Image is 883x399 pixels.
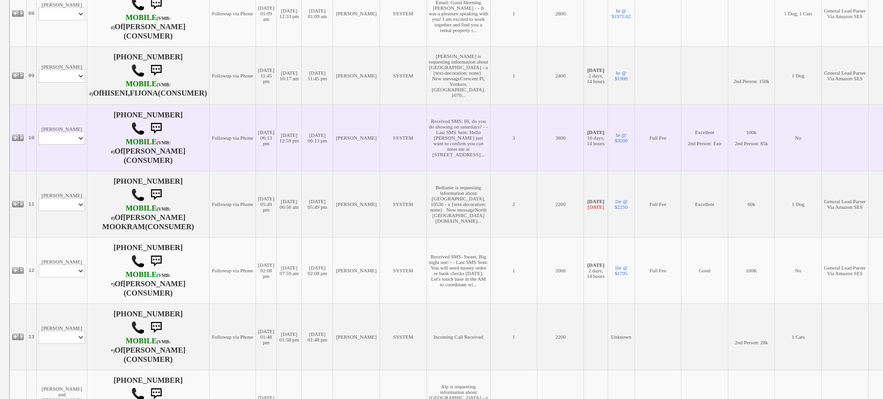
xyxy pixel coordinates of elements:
td: Full Fee [634,171,681,237]
td: 1 Cats [775,303,822,370]
td: Incoming Call Received [426,303,491,370]
font: (VMB: #) [111,140,170,154]
b: [DATE] [587,67,604,73]
td: Good [681,237,728,303]
font: (VMB: *) [111,273,170,287]
b: T-Mobile USA, Inc. [111,13,170,31]
td: 1 Dog [775,171,822,237]
b: AT&T Wireless [111,138,170,155]
td: [PERSON_NAME] [333,46,380,104]
td: 2000 [537,237,584,303]
td: Full Fee [634,104,681,171]
font: MOBILE [126,138,157,146]
td: SYSTEM [379,237,426,303]
font: MOBILE [126,13,157,22]
h4: [PHONE_NUMBER] Of (CONSUMER) [89,53,207,98]
font: (VMB: #) [89,82,170,97]
font: [DATE] [588,204,604,210]
h4: [PHONE_NUMBER] Of (CONSUMER) [89,310,207,364]
b: Verizon Wireless [111,270,170,288]
a: br @ $3500 [615,132,628,143]
td: [DATE] 12:59 pm [276,104,302,171]
img: sms.png [147,252,165,270]
td: [PERSON_NAME] [333,104,380,171]
td: [DATE] 06:56 am [276,171,302,237]
td: 16 days, 14 hours [584,104,608,171]
td: [DATE] 11:45 pm [256,46,276,104]
td: [PERSON_NAME] [333,171,380,237]
img: sms.png [147,119,165,138]
td: 2nd Person: 150k [728,46,775,104]
td: SYSTEM [379,171,426,237]
td: Excellent [681,171,728,237]
td: Received SMS: Hi, do you do showing on saturdays? - - Last SMS Sent: Hello [PERSON_NAME] just wan... [426,104,491,171]
img: call.png [131,254,145,268]
td: [PERSON_NAME] is requesting information about [GEOGRAPHIC_DATA] - a {text-decoration: none} New m... [426,46,491,104]
td: SYSTEM [379,46,426,104]
td: 1 Dog [775,46,822,104]
td: [DATE] 02:08 pm [302,237,333,303]
b: HISENI,FIJONA [102,89,158,97]
b: T-Mobile USA, Inc. [111,204,170,222]
b: [PERSON_NAME] [123,23,186,31]
td: 12 [26,237,37,303]
td: [DATE] 02:08 pm [256,237,276,303]
td: 13 [26,303,37,370]
td: [PERSON_NAME] [333,237,380,303]
td: 2200 [537,303,584,370]
td: 09 [26,46,37,104]
td: [DATE] 07:59 am [276,237,302,303]
td: [DATE] 01:48 pm [256,303,276,370]
b: [PERSON_NAME] [123,280,186,288]
td: Bethanie is requesting information about [GEOGRAPHIC_DATA], 10536 - a {text-decoration: none} New... [426,171,491,237]
img: sms.png [147,318,165,337]
b: [DATE] [587,199,604,204]
img: call.png [131,64,145,77]
td: 2 days, 14 hours [584,46,608,104]
font: MOBILE [126,337,157,345]
td: Followup via Phone [209,303,256,370]
td: 60k [728,171,775,237]
img: sms.png [147,61,165,80]
td: 1 [491,303,537,370]
img: sms.png [147,186,165,204]
td: [PERSON_NAME] [37,46,87,104]
td: Followup via Phone [209,171,256,237]
td: No [775,237,822,303]
img: call.png [131,321,145,335]
a: br @ $1975.62 [612,8,631,19]
b: [PERSON_NAME] MOOKRAM [102,213,185,231]
img: call.png [131,188,145,202]
td: [DATE] 06:13 pm [256,104,276,171]
td: Followup via Phone [209,237,256,303]
td: 2 [491,171,537,237]
b: Verizon Wireless [111,337,170,354]
h4: [PHONE_NUMBER] Of (CONSUMER) [89,111,207,165]
td: 2 days, 14 hours [584,237,608,303]
td: [PERSON_NAME] [37,237,87,303]
td: [DATE] 05:49 pm [302,171,333,237]
td: Full Fee [634,237,681,303]
b: T-Mobile USA, Inc. [89,80,170,97]
td: Excellent 2nd Person: Fair [681,104,728,171]
td: General Lead Parser Via Amazon SES [822,237,869,303]
td: 100K [728,237,775,303]
td: General Lead Parser Via Amazon SES [822,171,869,237]
a: br @ $1900 [615,70,628,81]
font: (VMB: *) [111,339,170,354]
td: [DATE] 10:17 am [276,46,302,104]
td: [PERSON_NAME] [37,303,87,370]
td: [PERSON_NAME] [37,171,87,237]
td: Followup via Phone [209,46,256,104]
td: [DATE] 11:45 pm [302,46,333,104]
b: [PERSON_NAME] [123,346,186,354]
td: 2200 [537,171,584,237]
b: [PERSON_NAME] [123,147,186,155]
h4: [PHONE_NUMBER] Of (CONSUMER) [89,177,207,231]
font: (VMB: #) [111,206,170,221]
font: MOBILE [126,80,157,88]
td: 3800 [537,104,584,171]
td: [DATE] 05:49 pm [256,171,276,237]
b: [DATE] [587,129,604,135]
td: 100k 2nd Person: 85k [728,104,775,171]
